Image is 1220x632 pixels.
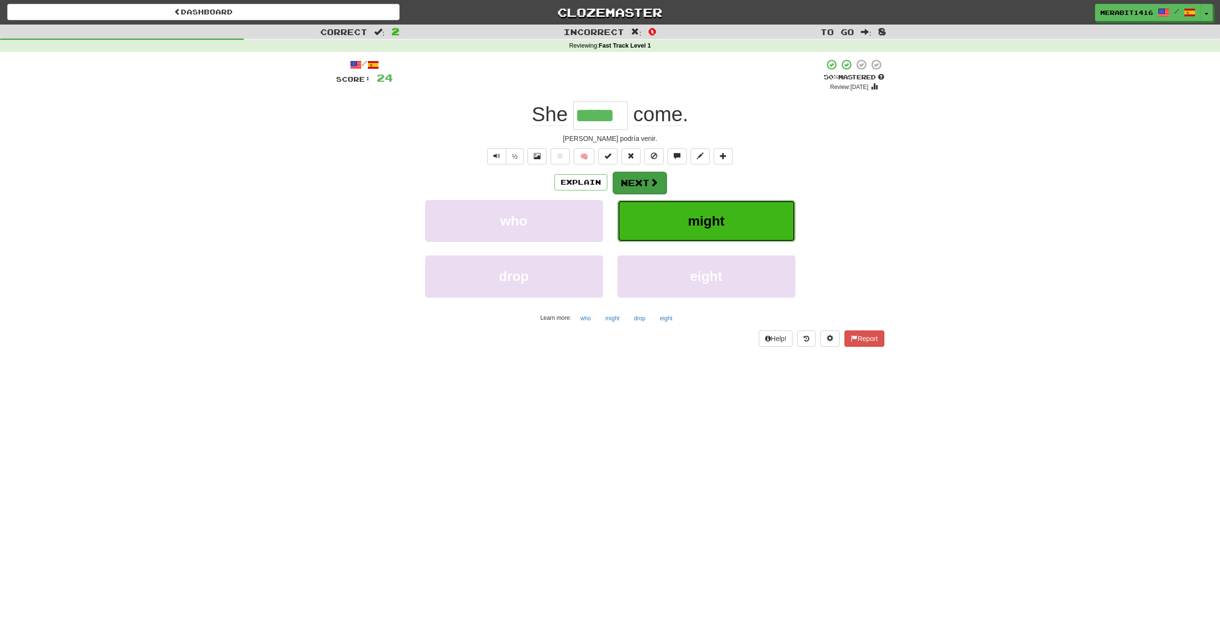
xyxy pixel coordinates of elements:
button: Reset to 0% Mastered (alt+r) [621,148,641,164]
span: 24 [377,72,393,84]
button: Report [844,330,884,347]
button: Round history (alt+y) [797,330,816,347]
span: 0 [648,25,656,37]
button: Set this sentence to 100% Mastered (alt+m) [598,148,617,164]
div: Mastered [824,73,884,82]
button: who [575,311,596,326]
span: 2 [391,25,400,37]
button: might [600,311,625,326]
span: Score: [336,75,371,83]
span: Merabit1416 [1100,8,1153,17]
button: Next [613,172,667,194]
span: : [861,28,871,36]
button: drop [425,255,603,297]
span: 50 % [824,73,838,81]
span: . [628,103,688,126]
span: might [688,214,724,228]
button: Explain [554,174,607,190]
button: who [425,200,603,242]
span: 8 [878,25,886,37]
button: eight [654,311,678,326]
a: Clozemaster [414,4,806,21]
button: Show image (alt+x) [528,148,547,164]
button: Edit sentence (alt+d) [691,148,710,164]
button: Help! [759,330,793,347]
span: drop [499,269,528,284]
span: : [374,28,385,36]
span: come [633,103,683,126]
span: / [1174,8,1179,14]
div: Text-to-speech controls [485,148,524,164]
strong: Fast Track Level 1 [599,42,651,49]
span: To go [820,27,854,37]
button: Favorite sentence (alt+f) [551,148,570,164]
a: Merabit1416 / [1095,4,1201,21]
span: eight [690,269,722,284]
button: eight [617,255,795,297]
small: Learn more: [541,315,571,321]
button: ½ [506,148,524,164]
div: / [336,59,393,71]
button: Ignore sentence (alt+i) [644,148,664,164]
button: 🧠 [574,148,594,164]
button: might [617,200,795,242]
small: Review: [DATE] [830,84,868,90]
span: : [631,28,641,36]
button: drop [629,311,651,326]
button: Discuss sentence (alt+u) [667,148,687,164]
span: She [532,103,568,126]
button: Play sentence audio (ctl+space) [487,148,506,164]
a: Dashboard [7,4,400,20]
span: Correct [320,27,367,37]
span: who [501,214,528,228]
span: Incorrect [564,27,624,37]
div: [PERSON_NAME] podría venir. [336,134,884,143]
button: Add to collection (alt+a) [714,148,733,164]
